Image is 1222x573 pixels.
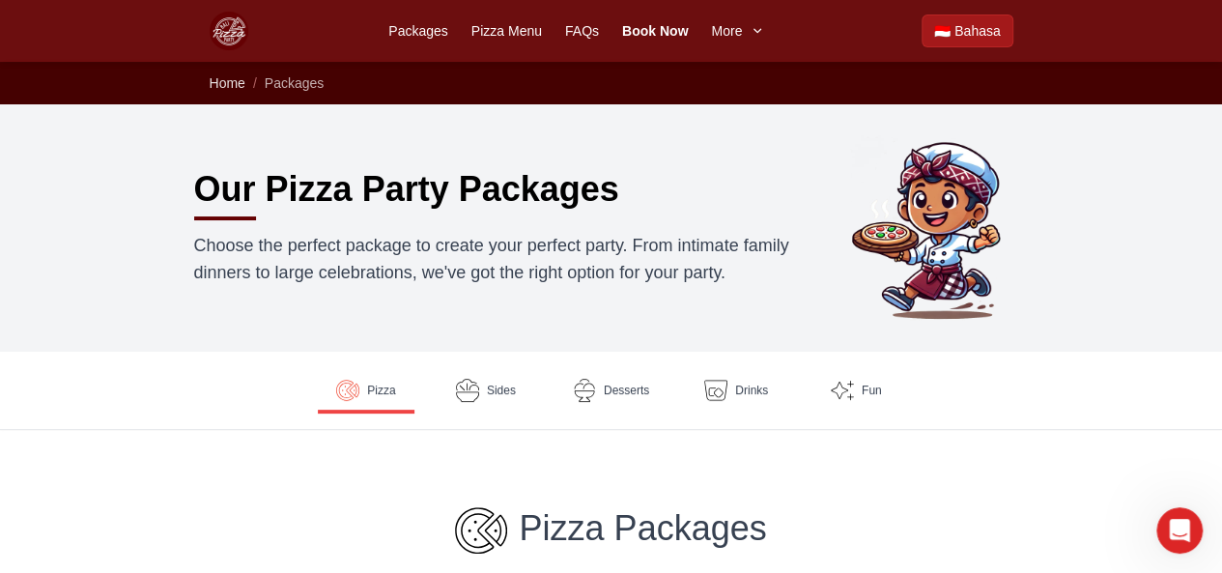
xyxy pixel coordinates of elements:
[210,75,245,91] a: Home
[241,507,982,554] h3: Pizza Packages
[862,383,882,398] span: Fun
[735,383,768,398] span: Drinks
[318,367,414,414] a: Pizza
[922,14,1012,47] a: Beralih ke Bahasa Indonesia
[455,507,507,554] img: Pizza
[604,383,649,398] span: Desserts
[711,21,742,41] span: More
[1156,507,1203,554] iframe: Intercom live chat
[367,383,395,398] span: Pizza
[388,21,447,41] a: Packages
[557,367,665,414] a: Desserts
[194,232,820,286] p: Choose the perfect package to create your perfect party. From intimate family dinners to large ce...
[688,367,784,414] a: Drinks
[573,379,596,402] img: Desserts
[711,21,765,41] button: More
[954,21,1000,41] span: Bahasa
[565,21,599,41] a: FAQs
[336,379,359,402] img: Pizza
[808,367,904,414] a: Fun
[471,21,542,41] a: Pizza Menu
[622,21,688,41] a: Book Now
[265,75,324,91] a: Packages
[438,367,534,414] a: Sides
[704,379,727,402] img: Drinks
[843,135,1029,321] img: Bali Pizza Party Packages
[487,383,516,398] span: Sides
[210,12,248,50] img: Bali Pizza Party Logo
[253,73,257,93] li: /
[456,379,479,402] img: Sides
[194,170,619,209] h1: Our Pizza Party Packages
[831,379,854,402] img: Fun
